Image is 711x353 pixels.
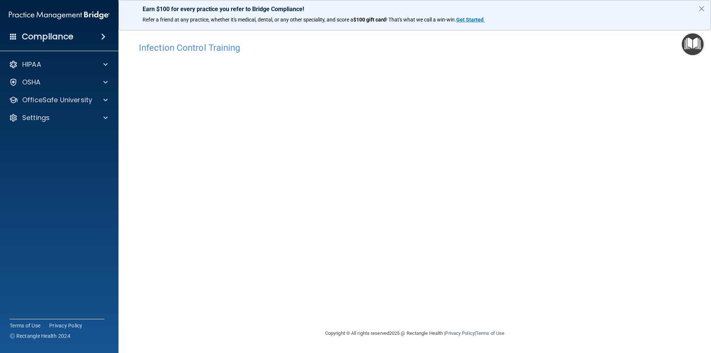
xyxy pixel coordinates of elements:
img: PMB logo [9,8,110,23]
iframe: infection-control-training [139,57,509,284]
button: Close [698,3,705,14]
a: OfficeSafe University [9,96,108,104]
a: Terms of Use [10,322,40,329]
span: Refer a friend at any practice, whether it's medical, dental, or any other speciality, and score a [143,17,353,23]
div: Copyright © All rights reserved 2025 @ Rectangle Health | | [280,322,550,345]
a: Terms of Use [476,330,504,336]
a: HIPAA [9,60,108,69]
h4: Infection Control Training [139,43,691,53]
strong: Get Started [456,17,484,23]
p: OSHA [22,78,41,87]
p: OfficeSafe University [22,96,92,104]
a: Get Started [456,17,485,23]
a: OSHA [9,78,108,87]
h4: Compliance [22,31,73,42]
strong: $100 gift card [353,17,386,23]
span: ! That's what we call a win-win. [386,17,456,23]
a: Privacy Policy [49,322,83,329]
button: Open Resource Center [682,33,704,55]
p: Settings [22,113,50,122]
span: Ⓒ Rectangle Health 2024 [10,332,70,340]
a: Settings [9,113,108,122]
a: Privacy Policy [445,330,474,336]
p: HIPAA [22,60,41,69]
p: Earn $100 for every practice you refer to Bridge Compliance! [143,6,687,13]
